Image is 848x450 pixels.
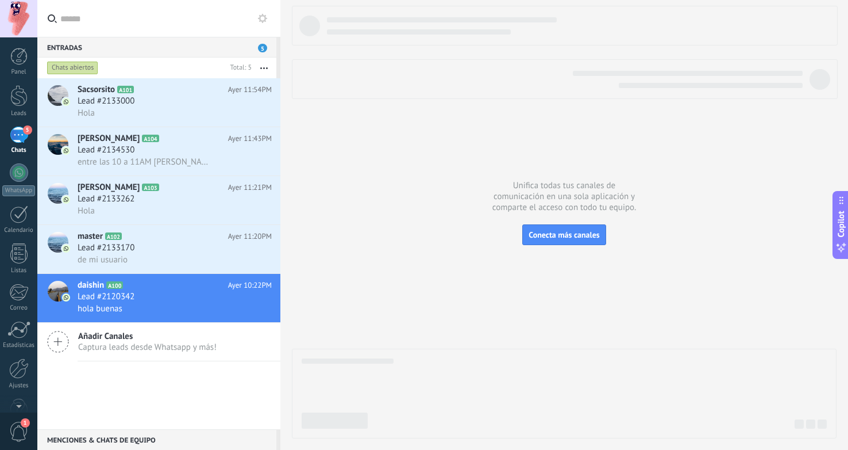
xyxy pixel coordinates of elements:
span: entre las 10 a 11AM [PERSON_NAME] las fichas de referido [78,157,209,167]
span: Ayer 11:54PM [228,84,272,96]
span: 5 [258,44,267,52]
span: Lead #2133262 [78,193,134,205]
span: Lead #2133000 [78,96,134,107]
div: WhatsApp [2,185,35,196]
div: Estadísticas [2,342,36,349]
span: Lead #2120342 [78,291,134,303]
span: A101 [117,86,134,93]
div: Menciones & Chats de equipo [37,429,276,450]
a: avataricondaishinA100Ayer 10:22PMLead #2120342hola buenas [37,274,280,322]
span: [PERSON_NAME] [78,182,140,193]
img: icon [62,196,70,204]
a: avataricon[PERSON_NAME]A104Ayer 11:43PMLead #2134530entre las 10 a 11AM [PERSON_NAME] las fichas ... [37,127,280,176]
span: de mi usuario [78,254,128,265]
div: Panel [2,68,36,76]
span: Hola [78,205,95,216]
img: icon [62,293,70,302]
span: A103 [142,184,159,191]
span: Lead #2133170 [78,242,134,254]
span: Añadir Canales [78,331,217,342]
span: 5 [23,125,32,135]
span: A100 [106,281,123,289]
span: Hola [78,108,95,119]
div: Entradas [37,37,276,58]
span: 1 [21,418,30,428]
span: master [78,231,103,242]
img: icon [62,147,70,155]
div: Total: 5 [226,62,252,74]
div: Listas [2,267,36,274]
span: Captura leads desde Whatsapp y más! [78,342,217,353]
div: Chats abiertos [47,61,98,75]
img: icon [62,98,70,106]
div: Calendario [2,227,36,234]
span: Ayer 11:43PM [228,133,272,144]
span: Conecta más canales [529,230,599,240]
a: avatariconmasterA102Ayer 11:20PMLead #2133170de mi usuario [37,225,280,273]
span: Ayer 11:21PM [228,182,272,193]
a: avatariconSacsorsitoA101Ayer 11:54PMLead #2133000Hola [37,78,280,127]
a: avataricon[PERSON_NAME]A103Ayer 11:21PMLead #2133262Hola [37,176,280,224]
div: Correo [2,304,36,312]
div: Leads [2,110,36,117]
div: Ajustes [2,382,36,390]
span: hola buenas [78,303,122,314]
span: Ayer 10:22PM [228,280,272,291]
span: A102 [105,232,122,240]
button: Conecta más canales [522,224,606,245]
span: Sacsorsito [78,84,115,96]
span: [PERSON_NAME] [78,133,140,144]
span: Lead #2134530 [78,144,134,156]
span: Copilot [835,211,847,238]
img: icon [62,245,70,253]
span: A104 [142,135,159,142]
span: daishin [78,280,104,291]
span: Ayer 11:20PM [228,231,272,242]
div: Chats [2,147,36,154]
